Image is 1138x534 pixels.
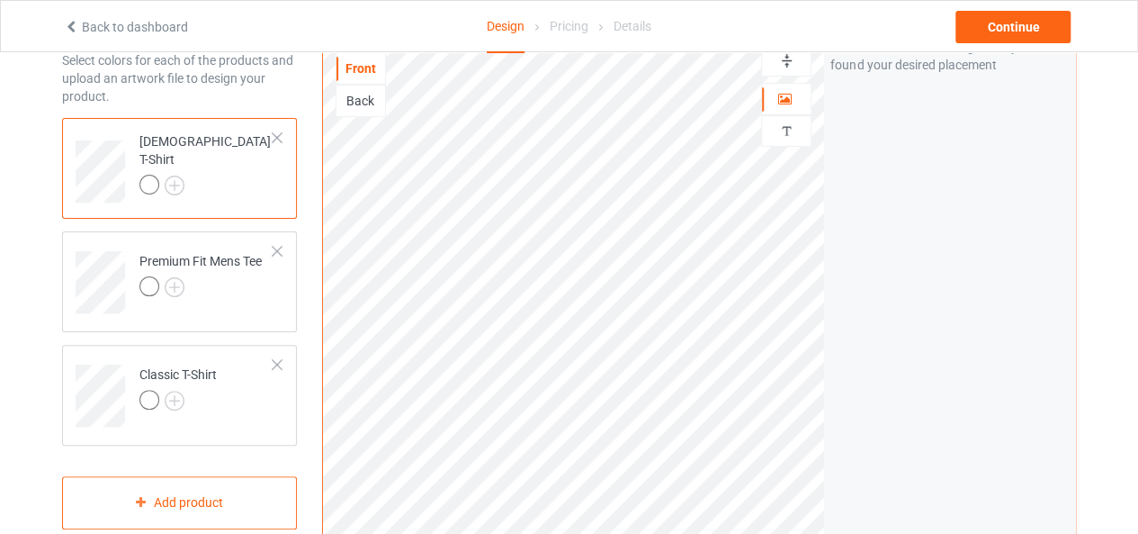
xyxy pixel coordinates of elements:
[487,1,524,53] div: Design
[64,20,188,34] a: Back to dashboard
[336,59,385,77] div: Front
[62,231,297,332] div: Premium Fit Mens Tee
[955,11,1071,43] div: Continue
[165,391,184,411] img: svg+xml;base64,PD94bWwgdmVyc2lvbj0iMS4wIiBlbmNvZGluZz0iVVRGLTgiPz4KPHN2ZyB3aWR0aD0iMjJweCIgaGVpZ2...
[830,38,1069,74] div: Move and resize the design until you have found your desired placement
[550,1,588,51] div: Pricing
[62,345,297,446] div: Classic T-Shirt
[139,366,217,409] div: Classic T-Shirt
[62,476,297,529] div: Add product
[165,277,184,297] img: svg+xml;base64,PD94bWwgdmVyc2lvbj0iMS4wIiBlbmNvZGluZz0iVVRGLTgiPz4KPHN2ZyB3aWR0aD0iMjJweCIgaGVpZ2...
[62,118,297,219] div: [DEMOGRAPHIC_DATA] T-Shirt
[165,176,184,195] img: svg+xml;base64,PD94bWwgdmVyc2lvbj0iMS4wIiBlbmNvZGluZz0iVVRGLTgiPz4KPHN2ZyB3aWR0aD0iMjJweCIgaGVpZ2...
[778,52,795,69] img: svg%3E%0A
[336,92,385,110] div: Back
[614,1,651,51] div: Details
[62,51,297,105] div: Select colors for each of the products and upload an artwork file to design your product.
[139,132,273,194] div: [DEMOGRAPHIC_DATA] T-Shirt
[778,122,795,140] img: svg%3E%0A
[139,252,262,295] div: Premium Fit Mens Tee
